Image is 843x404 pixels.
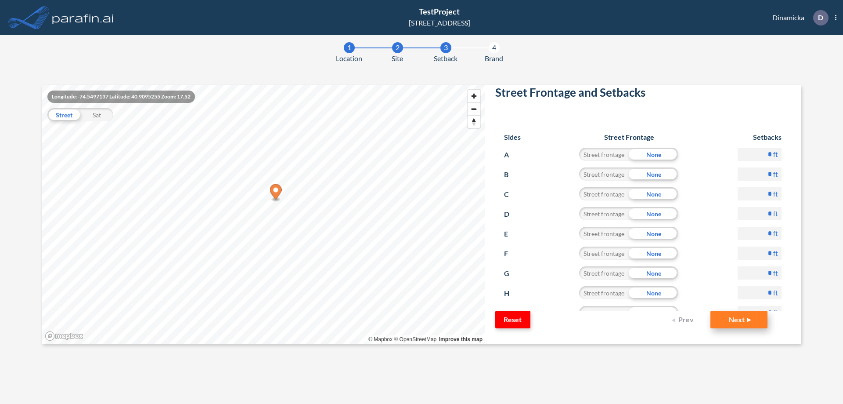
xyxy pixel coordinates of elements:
[419,7,460,16] span: TestProject
[495,311,530,328] button: Reset
[392,42,403,53] div: 2
[579,247,629,260] div: Street frontage
[579,207,629,220] div: Street frontage
[504,266,520,280] p: G
[504,306,520,320] p: I
[394,336,436,342] a: OpenStreetMap
[773,150,778,159] label: ft
[579,286,629,299] div: Street frontage
[50,9,115,26] img: logo
[504,148,520,162] p: A
[495,86,790,103] h2: Street Frontage and Setbacks
[579,266,629,280] div: Street frontage
[579,187,629,200] div: Street frontage
[504,227,520,241] p: E
[504,167,520,182] p: B
[773,308,778,317] label: ft
[409,18,470,28] div: [STREET_ADDRESS]
[504,247,520,261] p: F
[504,187,520,201] p: C
[579,167,629,181] div: Street frontage
[579,306,629,319] div: Street frontage
[629,227,678,240] div: None
[629,167,678,181] div: None
[468,90,480,102] button: Zoom in
[489,42,500,53] div: 4
[504,286,520,300] p: H
[368,336,393,342] a: Mapbox
[773,209,778,218] label: ft
[468,116,480,128] span: Reset bearing to north
[468,102,480,115] button: Zoom out
[439,336,483,342] a: Improve this map
[629,306,678,319] div: None
[773,170,778,178] label: ft
[468,103,480,115] span: Zoom out
[468,115,480,128] button: Reset bearing to north
[579,148,629,161] div: Street frontage
[344,42,355,53] div: 1
[579,227,629,240] div: Street frontage
[773,189,778,198] label: ft
[629,286,678,299] div: None
[666,311,702,328] button: Prev
[773,249,778,258] label: ft
[504,133,521,141] h6: Sides
[629,207,678,220] div: None
[392,53,403,64] span: Site
[773,269,778,277] label: ft
[773,229,778,238] label: ft
[47,91,195,103] div: Longitude: -74.5497137 Latitude: 40.9095255 Zoom: 17.52
[80,108,113,121] div: Sat
[42,85,485,344] canvas: Map
[45,331,83,341] a: Mapbox homepage
[336,53,362,64] span: Location
[818,14,823,22] p: D
[485,53,503,64] span: Brand
[434,53,458,64] span: Setback
[629,247,678,260] div: None
[47,108,80,121] div: Street
[738,133,782,141] h6: Setbacks
[629,148,678,161] div: None
[629,187,678,200] div: None
[629,266,678,280] div: None
[504,207,520,221] p: D
[440,42,451,53] div: 3
[270,184,282,202] div: Map marker
[710,311,767,328] button: Next
[759,10,836,25] div: Dinamicka
[773,288,778,297] label: ft
[571,133,687,141] h6: Street Frontage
